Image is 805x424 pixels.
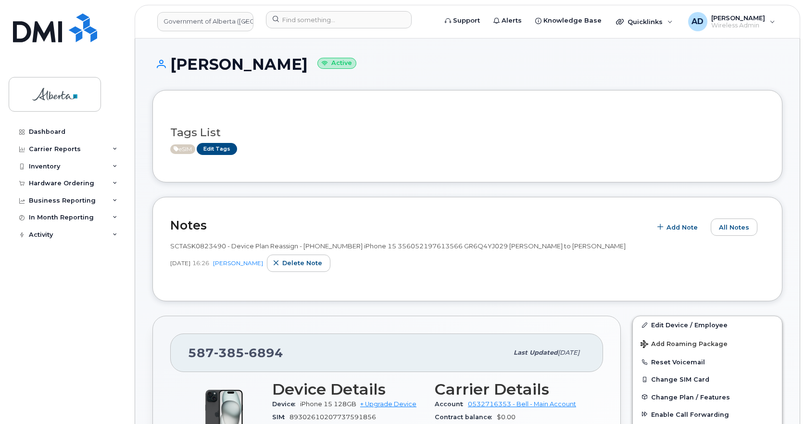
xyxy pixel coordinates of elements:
[244,346,283,360] span: 6894
[514,349,558,356] span: Last updated
[651,411,729,418] span: Enable Call Forwarding
[711,218,757,236] button: All Notes
[192,259,209,267] span: 16:26
[651,393,730,400] span: Change Plan / Features
[651,218,706,236] button: Add Note
[641,340,728,349] span: Add Roaming Package
[197,143,237,155] a: Edit Tags
[282,258,322,268] span: Delete note
[633,353,782,371] button: Reset Voicemail
[170,144,195,154] span: Active
[170,242,626,250] span: SCTASK0823490 - Device Plan Reassign - [PHONE_NUMBER] iPhone 15 356052197613566 GR6Q4YJ029 [PERSO...
[633,316,782,334] a: Edit Device / Employee
[272,413,289,421] span: SIM
[300,400,356,408] span: iPhone 15 128GB
[633,388,782,406] button: Change Plan / Features
[170,259,190,267] span: [DATE]
[497,413,516,421] span: $0.00
[317,58,356,69] small: Active
[152,56,782,73] h1: [PERSON_NAME]
[289,413,376,421] span: 89302610207737591856
[170,218,646,232] h2: Notes
[633,371,782,388] button: Change SIM Card
[272,400,300,408] span: Device
[360,400,416,408] a: + Upgrade Device
[214,346,244,360] span: 385
[267,255,330,272] button: Delete note
[435,413,497,421] span: Contract balance
[719,223,749,232] span: All Notes
[170,127,765,139] h3: Tags List
[633,406,782,423] button: Enable Call Forwarding
[667,223,698,232] span: Add Note
[188,346,283,360] span: 587
[272,381,423,398] h3: Device Details
[633,334,782,353] button: Add Roaming Package
[435,381,586,398] h3: Carrier Details
[468,400,576,408] a: 0532716353 - Bell - Main Account
[213,259,263,267] a: [PERSON_NAME]
[558,349,579,356] span: [DATE]
[435,400,468,408] span: Account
